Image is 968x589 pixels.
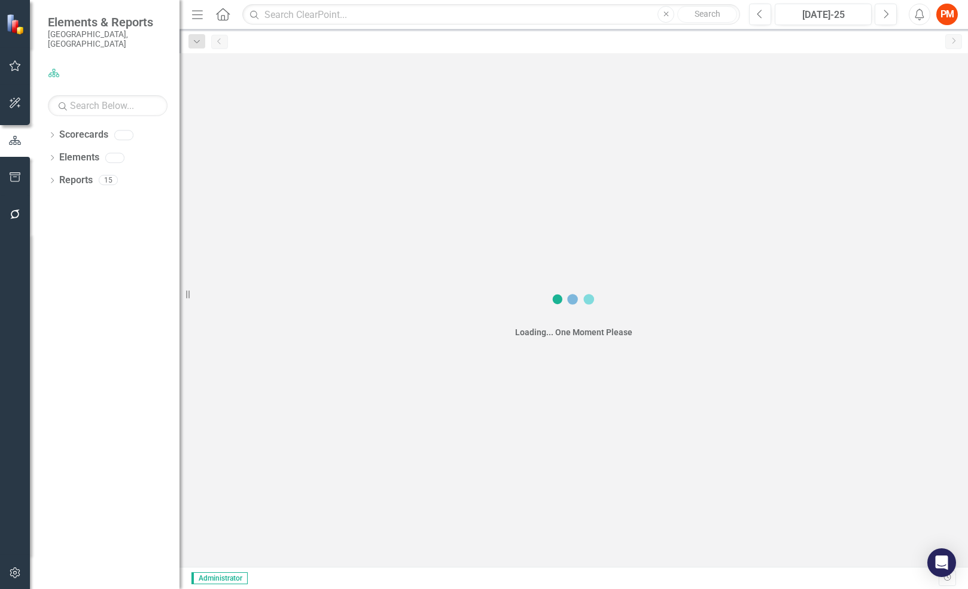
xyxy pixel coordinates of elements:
a: Elements [59,151,99,165]
span: Elements & Reports [48,15,168,29]
a: Scorecards [59,128,108,142]
div: Open Intercom Messenger [927,548,956,577]
small: [GEOGRAPHIC_DATA], [GEOGRAPHIC_DATA] [48,29,168,49]
div: Loading... One Moment Please [515,326,632,338]
button: Search [677,6,737,23]
button: [DATE]-25 [775,4,872,25]
a: Reports [59,174,93,187]
button: PM [936,4,958,25]
input: Search ClearPoint... [242,4,740,25]
input: Search Below... [48,95,168,116]
span: Search [695,9,720,19]
span: Administrator [191,572,248,584]
div: 15 [99,175,118,186]
div: [DATE]-25 [779,8,867,22]
img: ClearPoint Strategy [5,13,28,35]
